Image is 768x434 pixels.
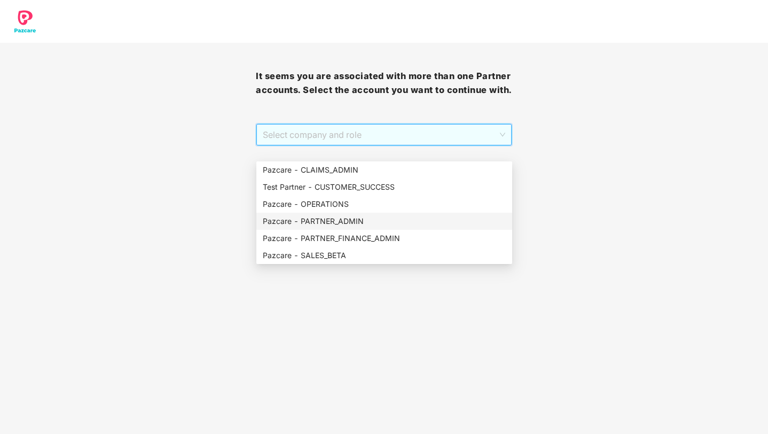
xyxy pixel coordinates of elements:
[256,213,512,230] div: Pazcare - PARTNER_ADMIN
[263,181,506,193] div: Test Partner - CUSTOMER_SUCCESS
[263,164,506,176] div: Pazcare - CLAIMS_ADMIN
[263,198,506,210] div: Pazcare - OPERATIONS
[263,250,506,261] div: Pazcare - SALES_BETA
[256,230,512,247] div: Pazcare - PARTNER_FINANCE_ADMIN
[256,69,512,97] h3: It seems you are associated with more than one Partner accounts. Select the account you want to c...
[256,179,512,196] div: Test Partner - CUSTOMER_SUCCESS
[263,215,506,227] div: Pazcare - PARTNER_ADMIN
[256,196,512,213] div: Pazcare - OPERATIONS
[256,161,512,179] div: Pazcare - CLAIMS_ADMIN
[263,232,506,244] div: Pazcare - PARTNER_FINANCE_ADMIN
[256,247,512,264] div: Pazcare - SALES_BETA
[263,125,505,145] span: Select company and role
